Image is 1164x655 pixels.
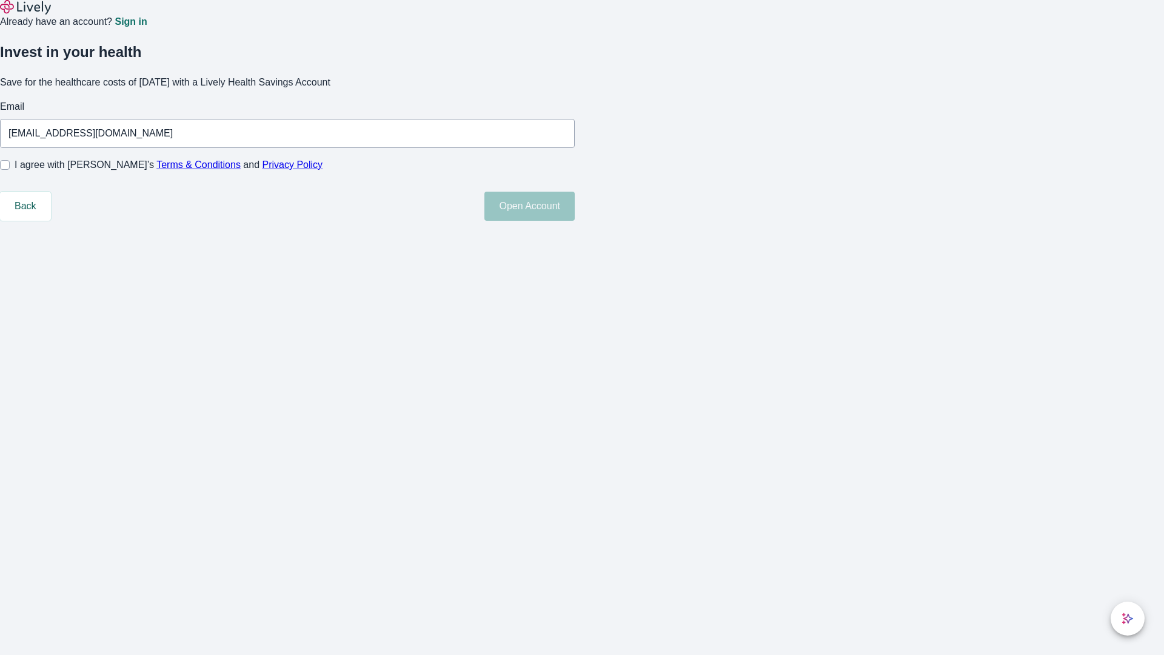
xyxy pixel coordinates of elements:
svg: Lively AI Assistant [1122,613,1134,625]
span: I agree with [PERSON_NAME]’s and [15,158,323,172]
a: Terms & Conditions [156,160,241,170]
a: Privacy Policy [263,160,323,170]
button: chat [1111,602,1145,636]
a: Sign in [115,17,147,27]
